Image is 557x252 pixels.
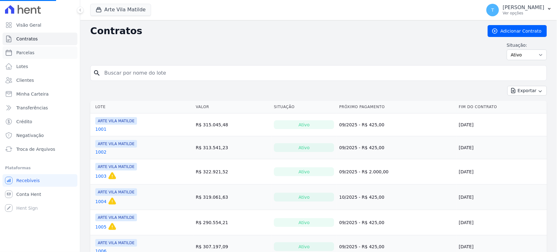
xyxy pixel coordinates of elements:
[95,126,107,132] a: 1001
[481,1,557,19] button: T [PERSON_NAME] Ver opções
[503,4,544,11] p: [PERSON_NAME]
[193,159,271,185] td: R$ 322.921,52
[274,193,334,202] div: Ativo
[339,195,384,200] a: 10/2025 - R$ 425,00
[339,122,384,127] a: 09/2025 - R$ 425,00
[339,169,389,174] a: 09/2025 - R$ 2.000,00
[456,101,547,113] th: Fim do Contrato
[95,173,107,179] a: 1003
[3,60,77,73] a: Lotes
[271,101,337,113] th: Situação
[193,101,271,113] th: Valor
[3,74,77,87] a: Clientes
[3,188,77,201] a: Conta Hent
[95,140,137,148] span: ARTE VILA MATILDE
[90,25,478,37] h2: Contratos
[339,244,384,249] a: 09/2025 - R$ 425,00
[339,145,384,150] a: 09/2025 - R$ 425,00
[193,210,271,235] td: R$ 290.554,21
[16,36,38,42] span: Contratos
[274,242,334,251] div: Ativo
[456,113,547,136] td: [DATE]
[93,69,101,77] i: search
[16,105,48,111] span: Transferências
[90,4,151,16] button: Arte Vila Matilde
[16,132,44,139] span: Negativação
[95,214,137,221] span: ARTE VILA MATILDE
[456,210,547,235] td: [DATE]
[193,185,271,210] td: R$ 319.061,63
[5,164,75,172] div: Plataformas
[3,102,77,114] a: Transferências
[95,239,137,247] span: ARTE VILA MATILDE
[95,188,137,196] span: ARTE VILA MATILDE
[16,63,28,70] span: Lotes
[95,163,137,171] span: ARTE VILA MATILDE
[3,174,77,187] a: Recebíveis
[16,177,40,184] span: Recebíveis
[16,118,32,125] span: Crédito
[274,218,334,227] div: Ativo
[507,86,547,96] button: Exportar
[507,42,547,48] label: Situação:
[3,46,77,59] a: Parcelas
[456,185,547,210] td: [DATE]
[3,129,77,142] a: Negativação
[456,136,547,159] td: [DATE]
[274,167,334,176] div: Ativo
[95,117,137,125] span: ARTE VILA MATILDE
[339,220,384,225] a: 09/2025 - R$ 425,00
[3,115,77,128] a: Crédito
[95,224,107,230] a: 1005
[16,146,55,152] span: Troca de Arquivos
[16,77,34,83] span: Clientes
[274,120,334,129] div: Ativo
[337,101,456,113] th: Próximo Pagamento
[488,25,547,37] a: Adicionar Contrato
[456,159,547,185] td: [DATE]
[3,143,77,155] a: Troca de Arquivos
[101,67,544,79] input: Buscar por nome do lote
[16,22,41,28] span: Visão Geral
[3,33,77,45] a: Contratos
[491,8,494,12] span: T
[3,88,77,100] a: Minha Carteira
[95,149,107,155] a: 1002
[503,11,544,16] p: Ver opções
[3,19,77,31] a: Visão Geral
[90,101,193,113] th: Lote
[16,191,41,197] span: Conta Hent
[274,143,334,152] div: Ativo
[193,136,271,159] td: R$ 313.541,23
[16,91,49,97] span: Minha Carteira
[16,50,34,56] span: Parcelas
[193,113,271,136] td: R$ 315.045,48
[95,198,107,205] a: 1004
